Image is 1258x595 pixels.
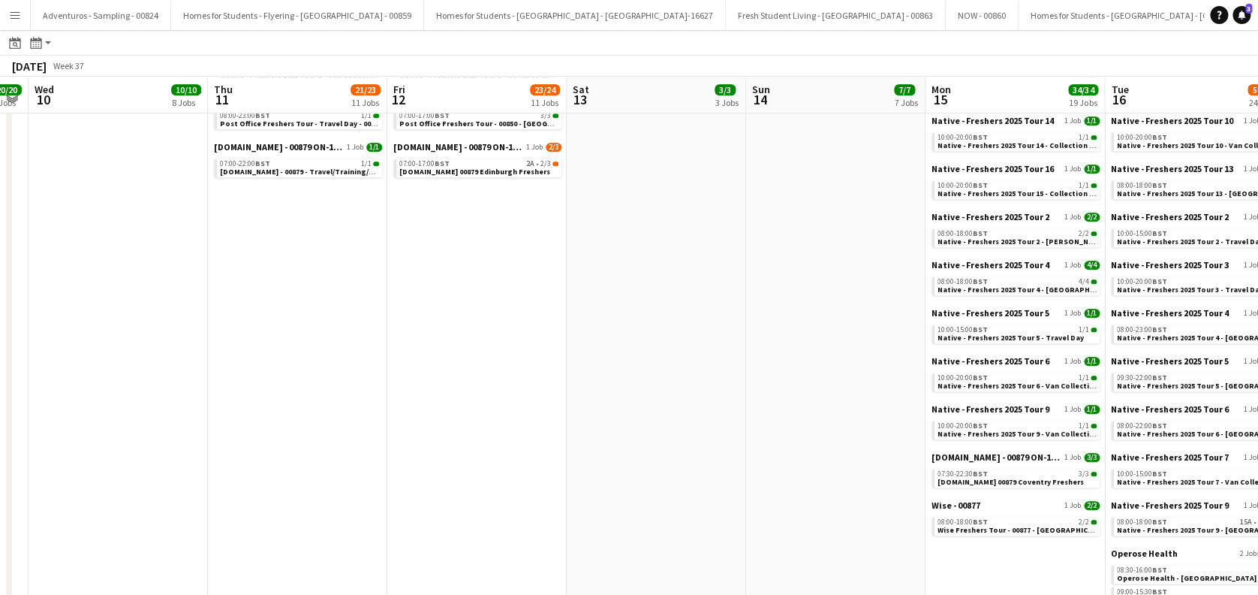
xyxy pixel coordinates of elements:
span: Week 37 [50,60,87,71]
button: Homes for Students - Flyering - [GEOGRAPHIC_DATA] - 00859 [171,1,424,30]
button: NOW - 00860 [946,1,1019,30]
div: [DATE] [12,59,47,74]
button: Fresh Student Living - [GEOGRAPHIC_DATA] - 00863 [726,1,946,30]
button: Homes for Students - [GEOGRAPHIC_DATA] - [GEOGRAPHIC_DATA]-16627 [424,1,726,30]
span: 3 [1245,4,1252,14]
button: Adventuros - Sampling - 00824 [31,1,171,30]
a: 3 [1232,6,1250,24]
